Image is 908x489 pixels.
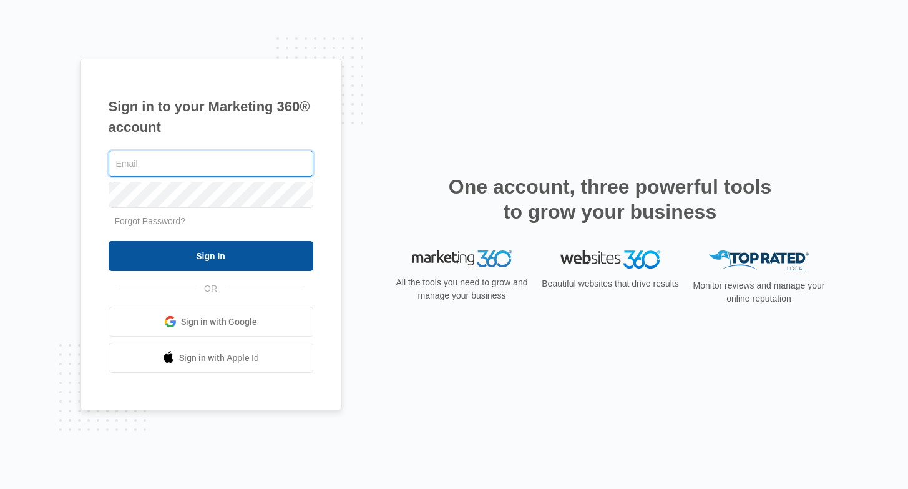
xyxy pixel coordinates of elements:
span: Sign in with Google [181,315,257,328]
img: Websites 360 [560,250,660,269]
img: Top Rated Local [709,250,809,271]
h2: One account, three powerful tools to grow your business [445,174,776,224]
span: OR [195,282,226,295]
a: Sign in with Apple Id [109,343,313,373]
a: Forgot Password? [115,216,186,226]
p: Beautiful websites that drive results [540,278,680,291]
img: Marketing 360 [412,250,512,268]
h1: Sign in to your Marketing 360® account [109,96,313,137]
span: Sign in with Apple Id [179,352,259,365]
a: Sign in with Google [109,307,313,337]
input: Sign In [109,241,313,271]
p: Monitor reviews and manage your online reputation [689,280,829,306]
p: All the tools you need to grow and manage your business [392,277,532,303]
input: Email [109,151,313,177]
